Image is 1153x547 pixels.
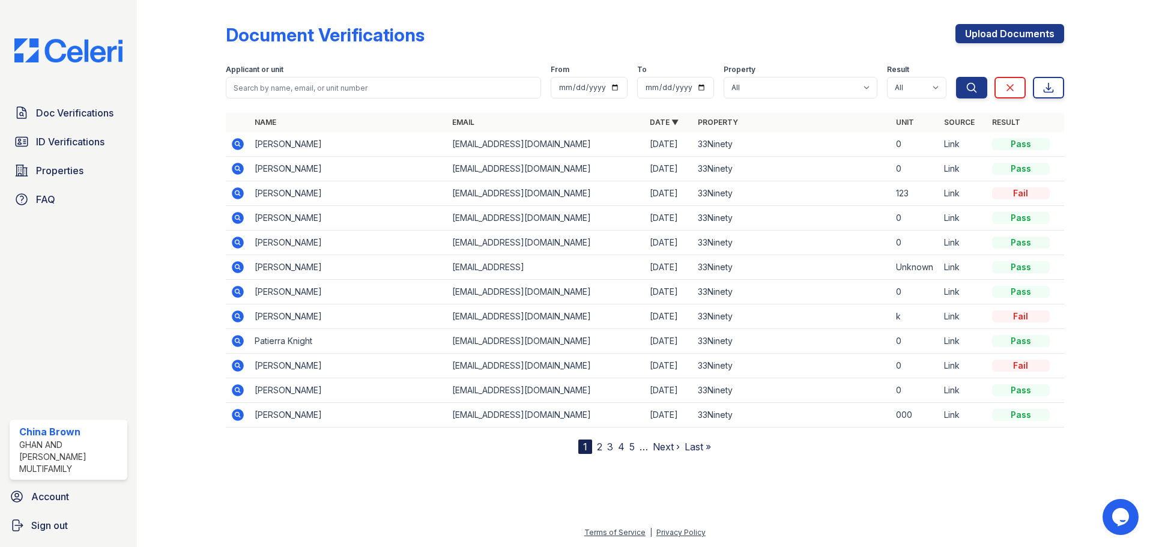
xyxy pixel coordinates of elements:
td: Link [939,206,987,231]
td: [EMAIL_ADDRESS][DOMAIN_NAME] [447,354,645,378]
a: Account [5,485,132,509]
a: Email [452,118,474,127]
td: 33Ninety [693,280,891,304]
a: 4 [618,441,625,453]
td: [PERSON_NAME] [250,231,447,255]
td: 0 [891,329,939,354]
a: Privacy Policy [656,528,706,537]
div: Pass [992,261,1050,273]
td: 33Ninety [693,378,891,403]
td: [DATE] [645,132,693,157]
td: k [891,304,939,329]
td: [PERSON_NAME] [250,304,447,329]
a: Sign out [5,513,132,537]
td: [EMAIL_ADDRESS][DOMAIN_NAME] [447,329,645,354]
td: Link [939,329,987,354]
img: CE_Logo_Blue-a8612792a0a2168367f1c8372b55b34899dd931a85d93a1a3d3e32e68fde9ad4.png [5,38,132,62]
td: [PERSON_NAME] [250,206,447,231]
a: Name [255,118,276,127]
td: 0 [891,206,939,231]
td: [EMAIL_ADDRESS][DOMAIN_NAME] [447,181,645,206]
td: [PERSON_NAME] [250,403,447,428]
label: To [637,65,647,74]
td: 33Ninety [693,206,891,231]
label: Property [724,65,755,74]
td: Link [939,280,987,304]
div: Fail [992,310,1050,322]
td: 0 [891,157,939,181]
a: Next › [653,441,680,453]
td: [EMAIL_ADDRESS] [447,255,645,280]
td: Link [939,304,987,329]
a: 2 [597,441,602,453]
td: 0 [891,354,939,378]
div: Pass [992,335,1050,347]
td: Unknown [891,255,939,280]
td: Link [939,231,987,255]
div: Pass [992,286,1050,298]
a: Property [698,118,738,127]
td: [EMAIL_ADDRESS][DOMAIN_NAME] [447,132,645,157]
td: Link [939,255,987,280]
a: Last » [685,441,711,453]
td: [EMAIL_ADDRESS][DOMAIN_NAME] [447,206,645,231]
div: | [650,528,652,537]
td: 33Ninety [693,181,891,206]
a: FAQ [10,187,127,211]
a: Unit [896,118,914,127]
td: Link [939,403,987,428]
div: Pass [992,384,1050,396]
td: [DATE] [645,231,693,255]
div: Pass [992,237,1050,249]
span: ID Verifications [36,134,104,149]
td: Link [939,132,987,157]
td: 33Ninety [693,255,891,280]
div: Document Verifications [226,24,425,46]
div: 1 [578,440,592,454]
td: 33Ninety [693,132,891,157]
a: ID Verifications [10,130,127,154]
td: [PERSON_NAME] [250,280,447,304]
label: Result [887,65,909,74]
a: 3 [607,441,613,453]
label: From [551,65,569,74]
a: Doc Verifications [10,101,127,125]
td: 33Ninety [693,354,891,378]
div: Pass [992,212,1050,224]
td: 000 [891,403,939,428]
a: 5 [629,441,635,453]
div: Pass [992,409,1050,421]
span: … [640,440,648,454]
a: Result [992,118,1020,127]
a: Source [944,118,975,127]
iframe: chat widget [1103,499,1141,535]
td: [EMAIL_ADDRESS][DOMAIN_NAME] [447,231,645,255]
span: Sign out [31,518,68,533]
td: [PERSON_NAME] [250,157,447,181]
td: [EMAIL_ADDRESS][DOMAIN_NAME] [447,280,645,304]
td: [PERSON_NAME] [250,181,447,206]
div: Pass [992,138,1050,150]
td: Link [939,378,987,403]
td: Patierra Knight [250,329,447,354]
td: 0 [891,378,939,403]
td: [DATE] [645,304,693,329]
td: [DATE] [645,157,693,181]
span: Doc Verifications [36,106,113,120]
td: [EMAIL_ADDRESS][DOMAIN_NAME] [447,378,645,403]
td: 33Ninety [693,329,891,354]
span: Account [31,489,69,504]
td: [DATE] [645,403,693,428]
td: 123 [891,181,939,206]
td: [DATE] [645,280,693,304]
td: 33Ninety [693,157,891,181]
a: Upload Documents [955,24,1064,43]
td: Link [939,181,987,206]
td: Link [939,157,987,181]
td: [EMAIL_ADDRESS][DOMAIN_NAME] [447,157,645,181]
div: Fail [992,360,1050,372]
td: [PERSON_NAME] [250,132,447,157]
a: Properties [10,159,127,183]
div: Fail [992,187,1050,199]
